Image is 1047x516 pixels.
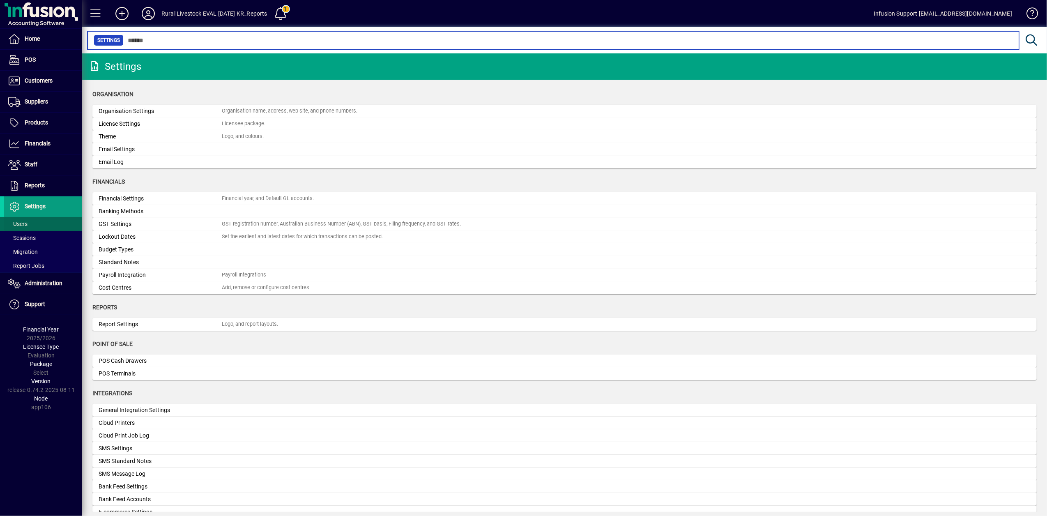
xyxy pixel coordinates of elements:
[4,50,82,70] a: POS
[92,143,1037,156] a: Email Settings
[92,468,1037,480] a: SMS Message Log
[4,273,82,294] a: Administration
[99,132,222,141] div: Theme
[222,195,314,203] div: Financial year, and Default GL accounts.
[25,35,40,42] span: Home
[25,280,62,286] span: Administration
[92,493,1037,506] a: Bank Feed Accounts
[30,361,52,367] span: Package
[4,294,82,315] a: Support
[99,233,222,241] div: Lockout Dates
[92,156,1037,168] a: Email Log
[109,6,135,21] button: Add
[32,378,51,385] span: Version
[222,284,309,292] div: Add, remove or configure cost centres
[222,233,383,241] div: Set the earliest and latest dates for which transactions can be posted.
[25,98,48,105] span: Suppliers
[99,419,222,427] div: Cloud Printers
[99,207,222,216] div: Banking Methods
[99,271,222,279] div: Payroll Integration
[92,130,1037,143] a: ThemeLogo, and colours.
[4,113,82,133] a: Products
[99,258,222,267] div: Standard Notes
[99,320,222,329] div: Report Settings
[25,182,45,189] span: Reports
[99,406,222,415] div: General Integration Settings
[99,444,222,453] div: SMS Settings
[222,220,461,228] div: GST registration number, Australian Business Number (ABN), GST basis, Filing frequency, and GST r...
[222,133,264,141] div: Logo, and colours.
[92,442,1037,455] a: SMS Settings
[99,369,222,378] div: POS Terminals
[99,283,222,292] div: Cost Centres
[222,320,278,328] div: Logo, and report layouts.
[8,249,38,255] span: Migration
[4,71,82,91] a: Customers
[222,120,265,128] div: Licensee package.
[25,119,48,126] span: Products
[92,304,117,311] span: Reports
[92,404,1037,417] a: General Integration Settings
[99,482,222,491] div: Bank Feed Settings
[99,245,222,254] div: Budget Types
[92,105,1037,117] a: Organisation SettingsOrganisation name, address, web site, and phone numbers.
[99,357,222,365] div: POS Cash Drawers
[874,7,1012,20] div: Infusion Support [EMAIL_ADDRESS][DOMAIN_NAME]
[92,218,1037,230] a: GST SettingsGST registration number, Australian Business Number (ABN), GST basis, Filing frequenc...
[4,175,82,196] a: Reports
[99,145,222,154] div: Email Settings
[92,117,1037,130] a: License SettingsLicensee package.
[92,367,1037,380] a: POS Terminals
[99,107,222,115] div: Organisation Settings
[8,221,28,227] span: Users
[99,220,222,228] div: GST Settings
[97,36,120,44] span: Settings
[8,263,44,269] span: Report Jobs
[99,470,222,478] div: SMS Message Log
[99,120,222,128] div: License Settings
[99,194,222,203] div: Financial Settings
[4,231,82,245] a: Sessions
[23,326,59,333] span: Financial Year
[92,429,1037,442] a: Cloud Print Job Log
[92,390,132,396] span: Integrations
[25,161,37,168] span: Staff
[92,91,133,97] span: Organisation
[92,417,1037,429] a: Cloud Printers
[25,301,45,307] span: Support
[4,134,82,154] a: Financials
[135,6,161,21] button: Profile
[92,230,1037,243] a: Lockout DatesSet the earliest and latest dates for which transactions can be posted.
[99,495,222,504] div: Bank Feed Accounts
[25,77,53,84] span: Customers
[92,318,1037,331] a: Report SettingsLogo, and report layouts.
[99,431,222,440] div: Cloud Print Job Log
[92,192,1037,205] a: Financial SettingsFinancial year, and Default GL accounts.
[99,158,222,166] div: Email Log
[25,203,46,210] span: Settings
[4,154,82,175] a: Staff
[25,140,51,147] span: Financials
[23,343,59,350] span: Licensee Type
[1020,2,1037,28] a: Knowledge Base
[222,107,357,115] div: Organisation name, address, web site, and phone numbers.
[92,178,125,185] span: Financials
[88,60,141,73] div: Settings
[99,457,222,465] div: SMS Standard Notes
[4,29,82,49] a: Home
[92,243,1037,256] a: Budget Types
[8,235,36,241] span: Sessions
[35,395,48,402] span: Node
[4,259,82,273] a: Report Jobs
[4,217,82,231] a: Users
[92,480,1037,493] a: Bank Feed Settings
[92,281,1037,294] a: Cost CentresAdd, remove or configure cost centres
[161,7,267,20] div: Rural Livestock EVAL [DATE] KR_Reports
[4,92,82,112] a: Suppliers
[92,355,1037,367] a: POS Cash Drawers
[92,341,133,347] span: Point of Sale
[92,256,1037,269] a: Standard Notes
[25,56,36,63] span: POS
[92,205,1037,218] a: Banking Methods
[92,269,1037,281] a: Payroll IntegrationPayroll Integrations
